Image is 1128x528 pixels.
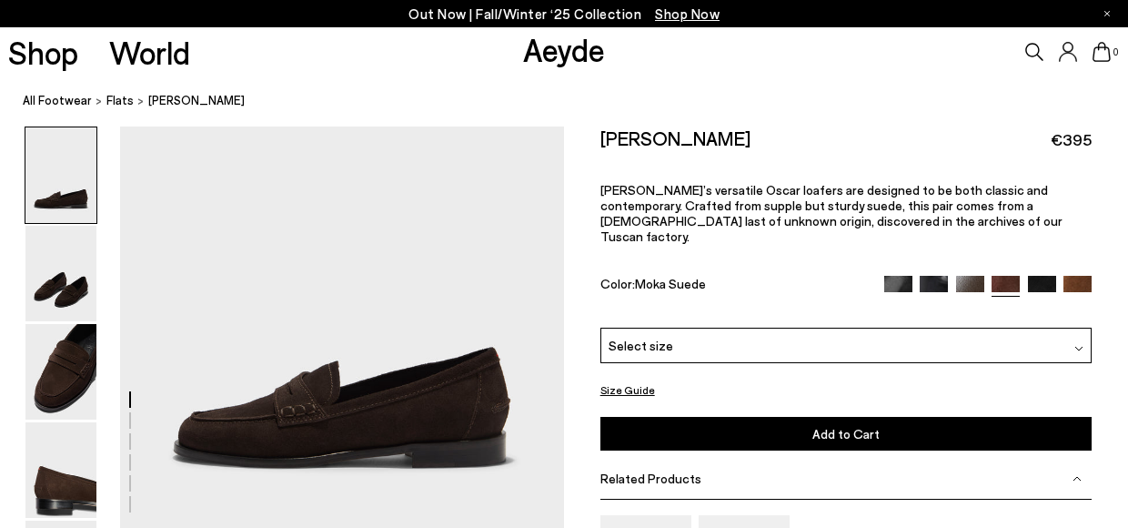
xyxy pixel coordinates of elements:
[25,422,96,518] img: Oscar Suede Loafers - Image 4
[25,226,96,321] img: Oscar Suede Loafers - Image 2
[1051,128,1092,151] span: €395
[8,36,78,68] a: Shop
[23,76,1128,127] nav: breadcrumb
[600,182,1063,244] span: [PERSON_NAME]’s versatile Oscar loafers are designed to be both classic and contemporary. Crafted...
[1093,42,1111,62] a: 0
[106,91,134,110] a: flats
[25,324,96,420] img: Oscar Suede Loafers - Image 3
[600,471,701,486] span: Related Products
[523,30,605,68] a: Aeyde
[600,417,1093,451] button: Add to Cart
[1074,344,1083,353] img: svg%3E
[1073,474,1082,483] img: svg%3E
[25,127,96,223] img: Oscar Suede Loafers - Image 1
[23,91,92,110] a: All Footwear
[109,36,190,68] a: World
[148,91,245,110] span: [PERSON_NAME]
[408,3,720,25] p: Out Now | Fall/Winter ‘25 Collection
[600,379,655,401] button: Size Guide
[812,426,880,442] span: Add to Cart
[106,93,134,107] span: flats
[1111,47,1120,57] span: 0
[600,127,750,149] h2: [PERSON_NAME]
[609,336,673,355] span: Select size
[635,276,706,291] span: Moka Suede
[655,5,720,22] span: Navigate to /collections/new-in
[600,276,869,297] div: Color:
